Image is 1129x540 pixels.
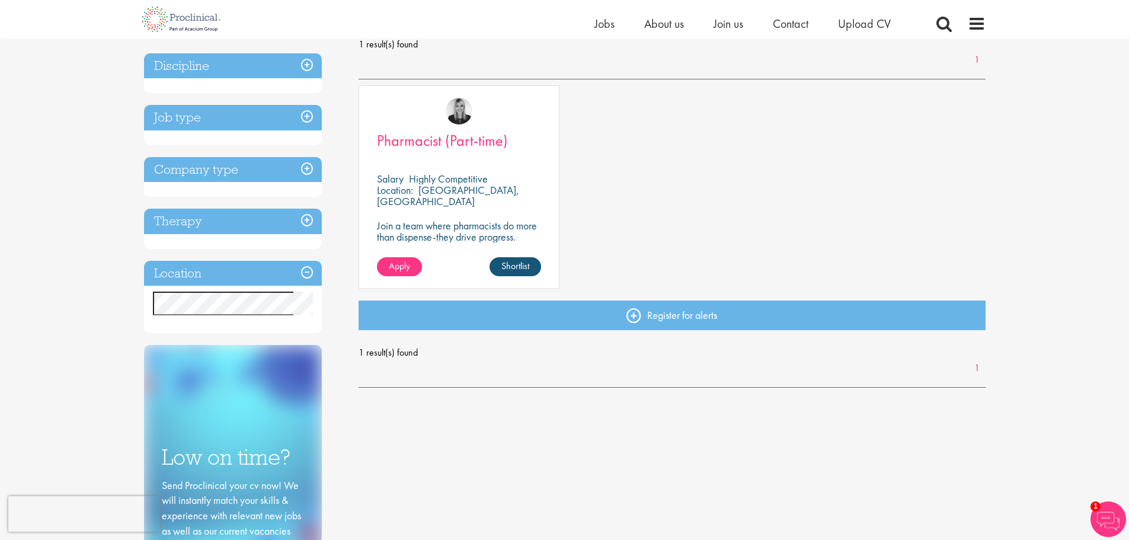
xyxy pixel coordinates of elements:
a: Upload CV [838,16,891,31]
a: Join us [714,16,743,31]
span: Location: [377,183,413,197]
img: Janelle Jones [446,98,472,124]
img: Chatbot [1090,501,1126,537]
h3: Company type [144,157,322,183]
iframe: reCAPTCHA [8,496,160,532]
p: Highly Competitive [409,172,488,186]
h3: Job type [144,105,322,130]
a: 1 [968,53,986,67]
p: [GEOGRAPHIC_DATA], [GEOGRAPHIC_DATA] [377,183,519,208]
span: 1 result(s) found [359,344,986,362]
h3: Location [144,261,322,286]
h3: Discipline [144,53,322,79]
a: Apply [377,257,422,276]
a: Contact [773,16,808,31]
span: 1 result(s) found [359,36,986,53]
span: Salary [377,172,404,186]
span: Apply [389,260,410,272]
a: Register for alerts [359,301,986,330]
h3: Therapy [144,209,322,234]
a: 1 [968,362,986,375]
a: Jobs [594,16,615,31]
p: Join a team where pharmacists do more than dispense-they drive progress. [377,220,541,242]
a: Shortlist [490,257,541,276]
span: 1 [1090,501,1101,512]
a: Pharmacist (Part-time) [377,133,541,148]
span: Pharmacist (Part-time) [377,130,508,151]
h3: Low on time? [162,446,304,469]
a: About us [644,16,684,31]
